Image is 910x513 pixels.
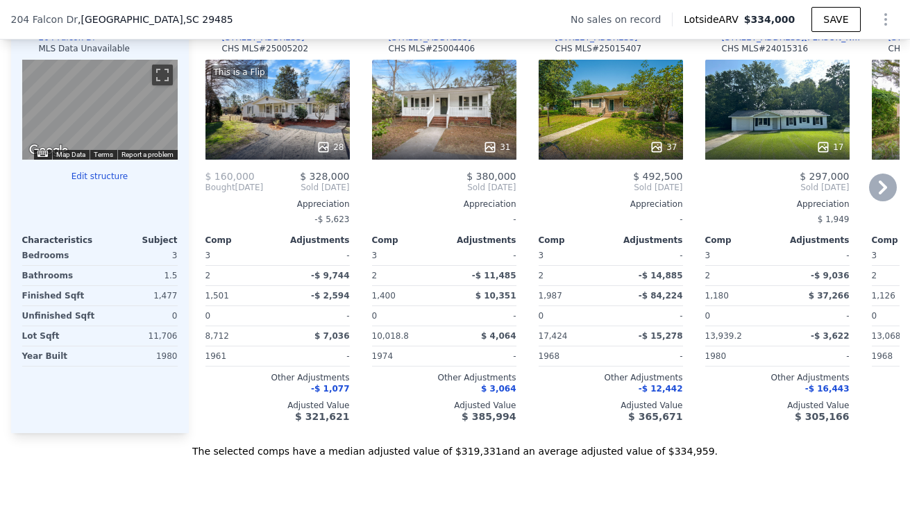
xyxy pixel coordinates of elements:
span: -$ 11,485 [472,271,516,280]
span: 0 [705,311,711,321]
span: 3 [205,251,211,260]
div: Bedrooms [22,246,97,265]
span: 3 [872,251,877,260]
div: 1.5 [103,266,178,285]
span: 1,400 [372,291,396,301]
span: -$ 2,594 [311,291,349,301]
span: Sold [DATE] [372,182,516,193]
div: - [780,346,850,366]
div: - [280,346,350,366]
div: CHS MLS # 25015407 [555,43,642,54]
span: -$ 9,744 [311,271,349,280]
div: 11,706 [103,326,178,346]
div: Appreciation [705,199,850,210]
span: 1,126 [872,291,895,301]
div: Lot Sqft [22,326,97,346]
a: Report a problem [121,151,174,158]
div: Appreciation [539,199,683,210]
div: 1968 [539,346,608,366]
div: - [539,210,683,229]
span: 10,018.8 [372,331,409,341]
span: $ 321,621 [295,411,349,422]
div: Other Adjustments [539,372,683,383]
div: Adjustments [777,235,850,246]
div: Other Adjustments [372,372,516,383]
div: [DATE] [205,182,264,193]
div: 17 [816,140,843,154]
span: Sold [DATE] [539,182,683,193]
span: 1,987 [539,291,562,301]
span: 3 [539,251,544,260]
div: - [614,306,683,326]
span: -$ 9,036 [811,271,849,280]
span: 13,068 [872,331,901,341]
div: This is a Flip [211,65,268,79]
div: Appreciation [372,199,516,210]
span: -$ 15,278 [639,331,683,341]
div: Subject [100,235,178,246]
span: Sold [DATE] [263,182,349,193]
div: CHS MLS # 25004406 [389,43,475,54]
div: Adjusted Value [372,400,516,411]
div: 0 [103,306,178,326]
span: 0 [205,311,211,321]
div: 2 [705,266,775,285]
div: - [447,306,516,326]
span: 204 Falcon Dr [11,12,78,26]
span: -$ 3,622 [811,331,849,341]
span: -$ 84,224 [639,291,683,301]
button: Edit structure [22,171,178,182]
span: 17,424 [539,331,568,341]
span: 1,180 [705,291,729,301]
span: $ 297,000 [800,171,849,182]
span: $ 10,351 [475,291,516,301]
div: Adjustments [278,235,350,246]
div: - [280,306,350,326]
div: Adjusted Value [205,400,350,411]
div: - [614,346,683,366]
span: $ 380,000 [466,171,516,182]
span: , [GEOGRAPHIC_DATA] [78,12,233,26]
div: Other Adjustments [205,372,350,383]
button: Show Options [872,6,900,33]
div: Adjustments [444,235,516,246]
div: - [447,346,516,366]
div: Other Adjustments [705,372,850,383]
span: $ 7,036 [314,331,349,341]
button: Keyboard shortcuts [37,151,47,157]
span: $ 160,000 [205,171,255,182]
div: Map [22,60,178,160]
div: 3 [103,246,178,265]
span: 0 [372,311,378,321]
span: 3 [372,251,378,260]
div: - [780,246,850,265]
div: CHS MLS # 24015316 [722,43,809,54]
div: 31 [483,140,510,154]
span: 0 [539,311,544,321]
div: 1980 [103,346,178,366]
div: No sales on record [571,12,672,26]
span: $ 1,949 [818,215,850,224]
span: $ 385,994 [462,411,516,422]
div: Characteristics [22,235,100,246]
span: 0 [872,311,877,321]
div: The selected comps have a median adjusted value of $319,331 and an average adjusted value of $334... [11,433,900,458]
div: Adjusted Value [705,400,850,411]
div: - [614,246,683,265]
span: $ 365,671 [628,411,682,422]
div: Street View [22,60,178,160]
div: Unfinished Sqft [22,306,97,326]
div: Comp [705,235,777,246]
span: $ 328,000 [300,171,349,182]
div: 1961 [205,346,275,366]
button: Map Data [56,150,85,160]
div: Comp [205,235,278,246]
div: 2 [372,266,441,285]
div: 2 [539,266,608,285]
div: 2 [205,266,275,285]
span: , SC 29485 [183,14,233,25]
span: $ 492,500 [633,171,682,182]
div: 37 [650,140,677,154]
div: 1974 [372,346,441,366]
span: $334,000 [744,14,795,25]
